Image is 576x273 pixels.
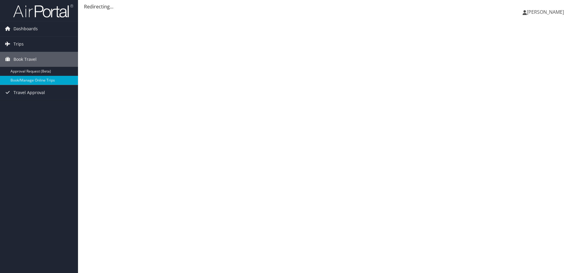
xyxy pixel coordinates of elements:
[13,85,45,100] span: Travel Approval
[13,52,37,67] span: Book Travel
[527,9,564,15] span: [PERSON_NAME]
[13,4,73,18] img: airportal-logo.png
[13,21,38,36] span: Dashboards
[84,3,570,10] div: Redirecting...
[13,37,24,52] span: Trips
[523,3,570,21] a: [PERSON_NAME]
